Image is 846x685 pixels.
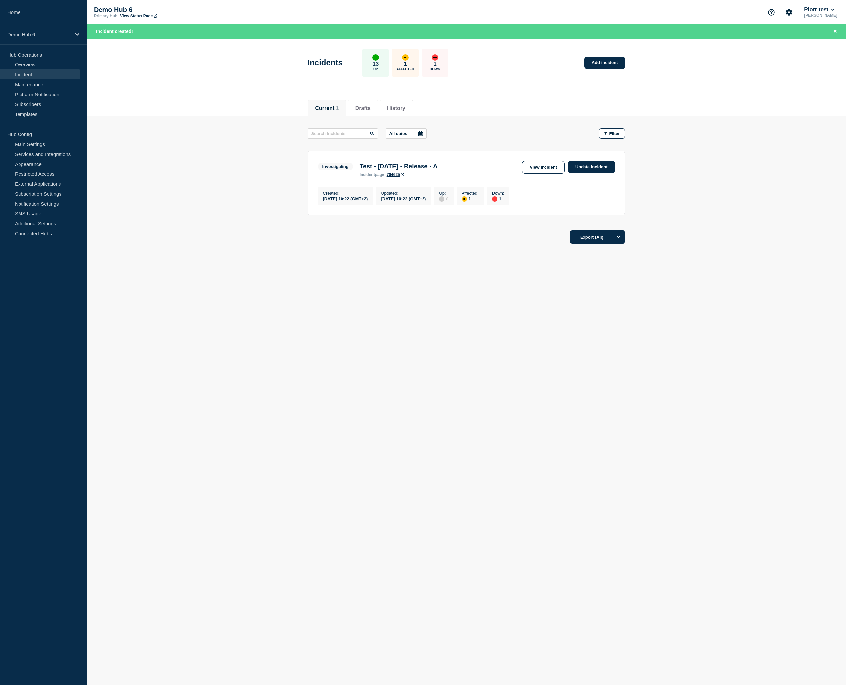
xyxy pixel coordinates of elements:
p: Down [430,67,440,71]
p: 1 [433,61,436,67]
button: Options [612,230,625,244]
div: up [372,54,379,61]
a: View Status Page [120,14,157,18]
div: disabled [439,196,444,202]
a: View incident [522,161,565,174]
button: Close banner [831,28,839,35]
button: Drafts [355,105,371,111]
p: Up [373,67,378,71]
button: History [387,105,405,111]
p: Affected : [462,191,479,196]
a: 704625 [387,172,404,177]
p: Demo Hub 6 [7,32,71,37]
button: Export (All) [570,230,625,244]
h1: Incidents [308,58,342,67]
div: affected [402,54,409,61]
div: 0 [439,196,448,202]
div: affected [462,196,467,202]
button: Account settings [782,5,796,19]
div: 1 [492,196,504,202]
span: Investigating [318,163,353,170]
div: down [492,196,497,202]
button: Current 1 [315,105,339,111]
a: Update incident [568,161,615,173]
p: Created : [323,191,368,196]
p: Primary Hub [94,14,117,18]
p: Up : [439,191,448,196]
p: All dates [389,131,407,136]
p: Updated : [381,191,426,196]
div: [DATE] 10:22 (GMT+2) [323,196,368,201]
span: 1 [336,105,339,111]
p: Demo Hub 6 [94,6,226,14]
p: Down : [492,191,504,196]
h3: Test - [DATE] - Release - A [360,163,438,170]
p: [PERSON_NAME] [803,13,839,18]
p: 13 [372,61,379,67]
div: 1 [462,196,479,202]
span: incident [360,172,375,177]
div: [DATE] 10:22 (GMT+2) [381,196,426,201]
p: page [360,172,384,177]
input: Search incidents [308,128,378,139]
a: Add incident [584,57,625,69]
button: All dates [386,128,427,139]
div: down [432,54,438,61]
button: Piotr test [803,6,836,13]
span: Filter [609,131,620,136]
p: Affected [396,67,414,71]
span: Incident created! [96,29,133,34]
p: 1 [404,61,407,67]
button: Filter [599,128,625,139]
button: Support [764,5,778,19]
